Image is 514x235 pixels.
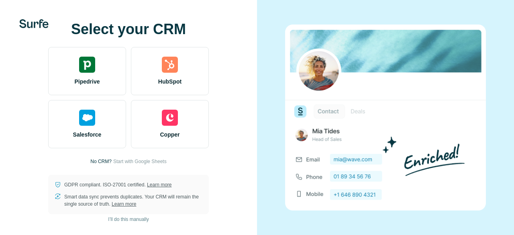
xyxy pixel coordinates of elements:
button: I’ll do this manually [102,213,154,225]
img: Surfe's logo [19,19,49,28]
p: GDPR compliant. ISO-27001 certified. [64,181,171,188]
span: I’ll do this manually [108,216,149,223]
span: Pipedrive [74,78,100,86]
img: none image [285,25,486,210]
h1: Select your CRM [48,21,209,37]
button: Start with Google Sheets [113,158,167,165]
a: Learn more [147,182,171,188]
a: Learn more [112,201,136,207]
img: salesforce's logo [79,110,95,126]
span: Copper [160,131,180,139]
p: No CRM? [90,158,112,165]
img: pipedrive's logo [79,57,95,73]
span: HubSpot [158,78,182,86]
img: copper's logo [162,110,178,126]
span: Salesforce [73,131,102,139]
img: hubspot's logo [162,57,178,73]
p: Smart data sync prevents duplicates. Your CRM will remain the single source of truth. [64,193,202,208]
